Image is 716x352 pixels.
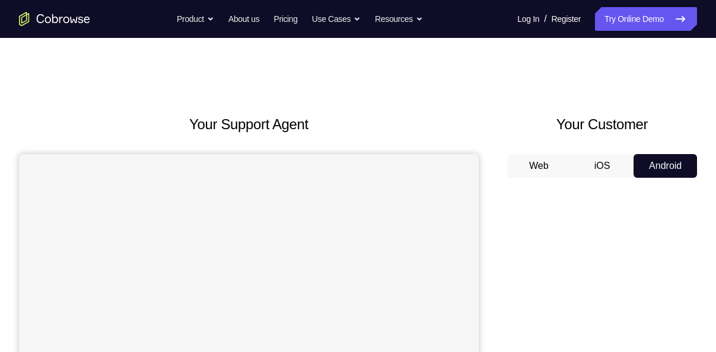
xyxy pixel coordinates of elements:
button: Web [507,154,571,178]
a: Pricing [273,7,297,31]
h2: Your Support Agent [19,114,479,135]
a: Log In [517,7,539,31]
button: iOS [571,154,634,178]
button: Product [177,7,214,31]
span: / [544,12,546,26]
a: About us [228,7,259,31]
button: Use Cases [312,7,361,31]
h2: Your Customer [507,114,697,135]
a: Register [552,7,581,31]
a: Go to the home page [19,12,90,26]
a: Try Online Demo [595,7,697,31]
button: Resources [375,7,423,31]
button: Android [634,154,697,178]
